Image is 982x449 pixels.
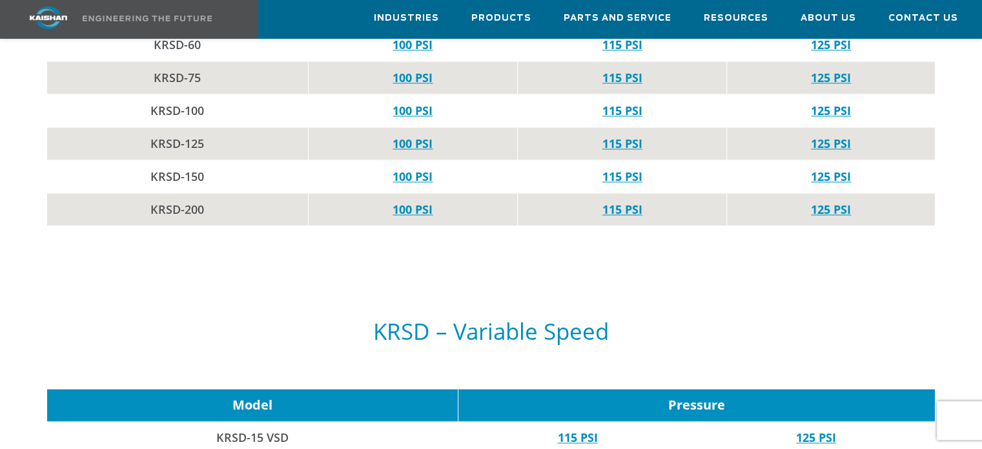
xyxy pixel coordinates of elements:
[564,11,671,26] span: Parts and Service
[811,136,851,151] a: 125 PSI
[393,103,433,118] a: 100 PSI
[796,430,836,445] a: 125 PSI
[888,1,958,36] a: Contact Us
[888,11,958,26] span: Contact Us
[47,319,935,344] h5: KRSD – Variable Speed
[811,37,851,52] a: 125 PSI
[557,430,597,445] a: 115 PSI
[602,202,642,217] a: 115 PSI
[374,11,439,26] span: Industries
[374,1,439,36] a: Industries
[704,11,768,26] span: Resources
[801,1,856,36] a: About Us
[47,389,458,421] td: Model
[47,127,308,160] td: KRSD-125
[83,16,212,21] img: Engineering the future
[811,169,851,184] a: 125 PSI
[47,94,308,127] td: KRSD-100
[602,169,642,184] a: 115 PSI
[564,1,671,36] a: Parts and Service
[393,37,433,52] a: 100 PSI
[602,37,642,52] a: 115 PSI
[393,70,433,85] a: 100 PSI
[602,136,642,151] a: 115 PSI
[47,160,308,193] td: KRSD-150
[393,202,433,217] a: 100 PSI
[393,169,433,184] a: 100 PSI
[801,11,856,26] span: About Us
[393,136,433,151] a: 100 PSI
[47,61,308,94] td: KRSD-75
[471,1,531,36] a: Products
[811,103,851,118] a: 125 PSI
[47,193,308,226] td: KRSD-200
[602,103,642,118] a: 115 PSI
[458,389,935,421] td: Pressure
[471,11,531,26] span: Products
[704,1,768,36] a: Resources
[47,28,308,61] td: KRSD-60
[602,70,642,85] a: 115 PSI
[811,202,851,217] a: 125 PSI
[811,70,851,85] a: 125 PSI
